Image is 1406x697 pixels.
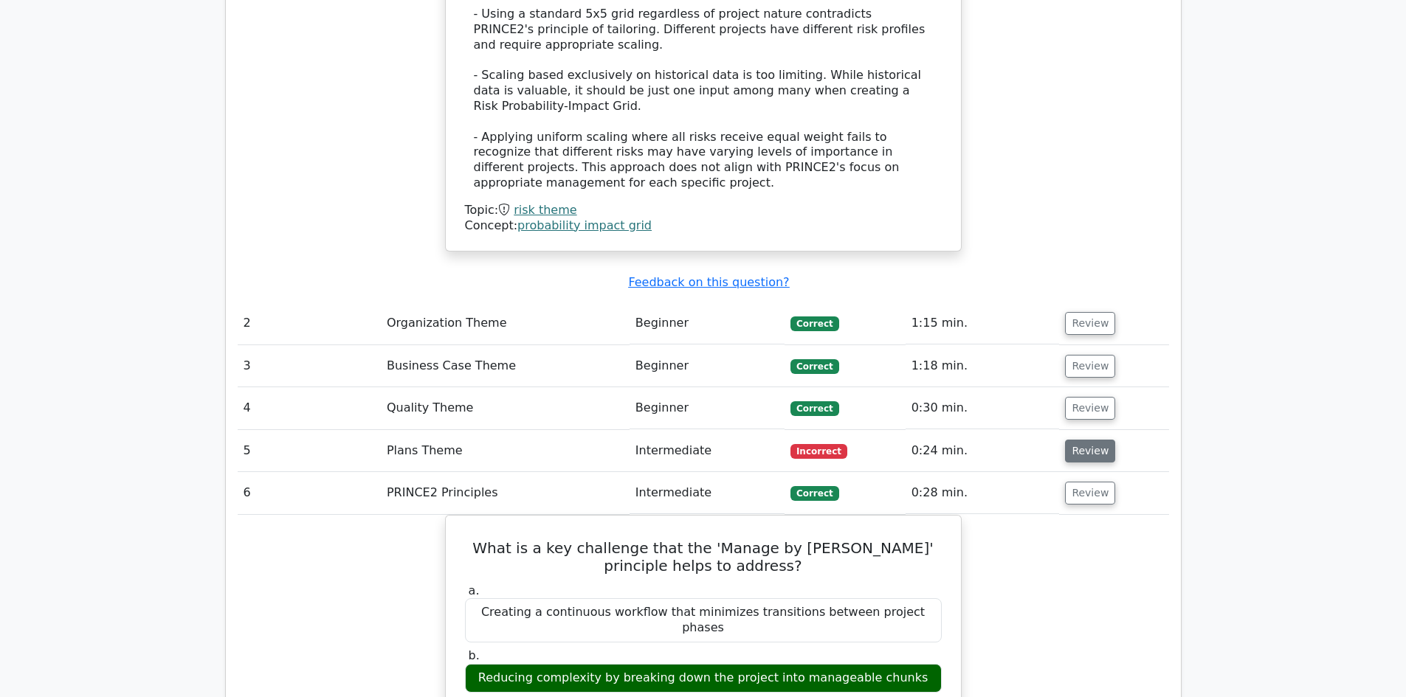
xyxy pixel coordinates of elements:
[790,316,838,331] span: Correct
[469,648,480,662] span: b.
[628,275,789,289] a: Feedback on this question?
[381,387,630,429] td: Quality Theme
[514,203,576,217] a: risk theme
[1065,397,1115,420] button: Review
[465,203,942,218] div: Topic:
[906,302,1060,344] td: 1:15 min.
[790,359,838,374] span: Correct
[381,430,630,472] td: Plans Theme
[790,486,838,501] span: Correct
[906,387,1060,429] td: 0:30 min.
[790,444,847,459] span: Incorrect
[465,664,942,693] div: Reducing complexity by breaking down the project into manageable chunks
[906,430,1060,472] td: 0:24 min.
[906,345,1060,387] td: 1:18 min.
[469,583,480,597] span: a.
[630,430,785,472] td: Intermediate
[238,387,381,429] td: 4
[238,302,381,344] td: 2
[1065,440,1115,462] button: Review
[630,345,785,387] td: Beginner
[790,401,838,416] span: Correct
[381,302,630,344] td: Organization Theme
[238,345,381,387] td: 3
[381,345,630,387] td: Business Case Theme
[238,430,381,472] td: 5
[630,302,785,344] td: Beginner
[906,472,1060,514] td: 0:28 min.
[465,598,942,642] div: Creating a continuous workflow that minimizes transitions between project phases
[517,218,652,232] a: probability impact grid
[381,472,630,514] td: PRINCE2 Principles
[238,472,381,514] td: 6
[1065,312,1115,335] button: Review
[1065,355,1115,378] button: Review
[464,539,943,575] h5: What is a key challenge that the 'Manage by [PERSON_NAME]' principle helps to address?
[465,218,942,234] div: Concept:
[630,387,785,429] td: Beginner
[630,472,785,514] td: Intermediate
[1065,482,1115,504] button: Review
